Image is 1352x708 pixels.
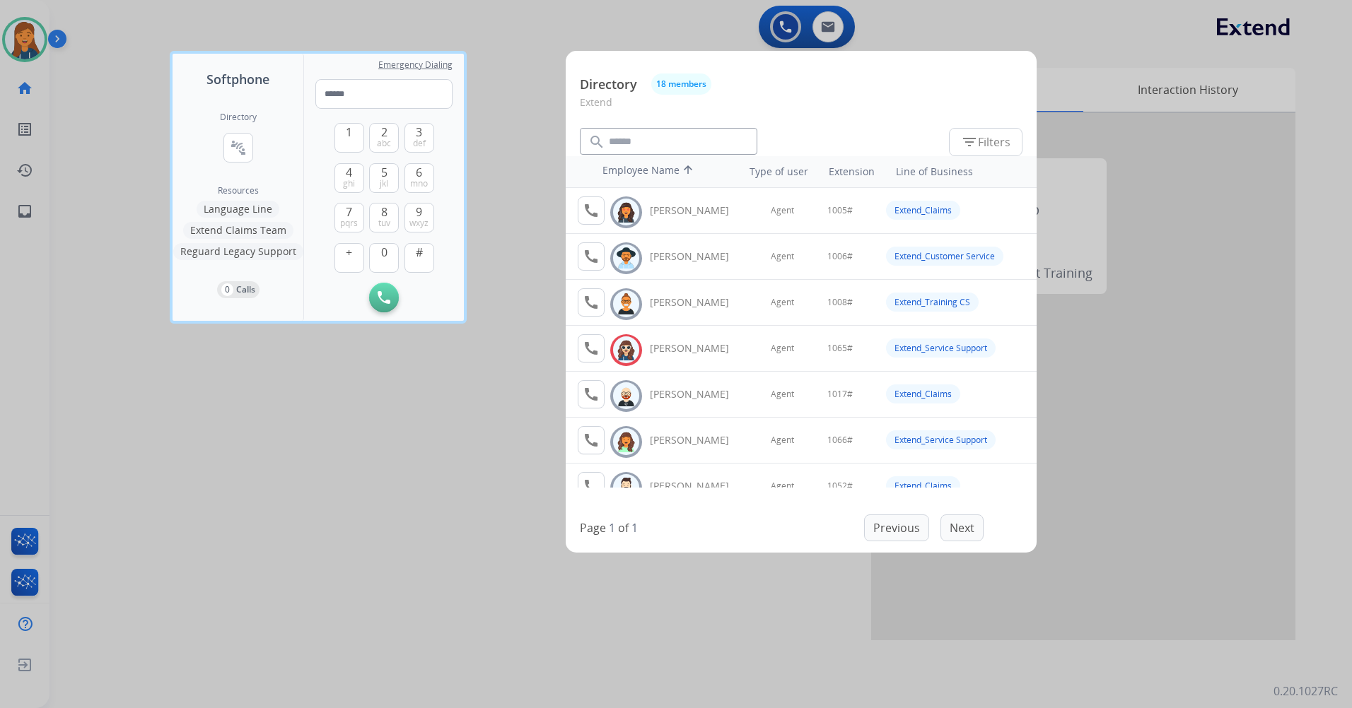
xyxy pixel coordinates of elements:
[369,163,399,193] button: 5jkl
[771,297,794,308] span: Agent
[827,205,853,216] span: 1005#
[404,163,434,193] button: 6mno
[827,297,853,308] span: 1008#
[416,124,422,141] span: 3
[961,134,1010,151] span: Filters
[771,480,794,492] span: Agent
[583,340,600,357] mat-icon: call
[369,123,399,153] button: 2abc
[416,164,422,181] span: 6
[827,389,853,400] span: 1017#
[827,480,853,492] span: 1052#
[650,203,745,218] div: [PERSON_NAME]
[588,134,605,151] mat-icon: search
[616,293,636,315] img: avatar
[618,519,629,536] p: of
[197,201,279,218] button: Language Line
[650,295,745,309] div: [PERSON_NAME]
[583,432,600,449] mat-icon: call
[583,386,600,403] mat-icon: call
[886,384,960,403] div: Extend_Claims
[961,134,978,151] mat-icon: filter_list
[886,201,960,220] div: Extend_Claims
[404,243,434,273] button: #
[410,178,428,189] span: mno
[183,222,293,239] button: Extend Claims Team
[616,247,636,269] img: avatar
[334,243,364,273] button: +
[346,244,352,261] span: +
[236,283,255,296] p: Calls
[206,69,269,89] span: Softphone
[381,203,387,220] span: 8
[651,73,711,95] button: 18 members
[827,343,853,354] span: 1065#
[369,203,399,232] button: 8tuv
[409,218,429,229] span: wxyz
[381,164,387,181] span: 5
[616,431,636,453] img: avatar
[378,291,390,304] img: call-button
[827,251,853,262] span: 1006#
[650,479,745,493] div: [PERSON_NAME]
[230,139,247,156] mat-icon: connect_without_contact
[827,435,853,446] span: 1066#
[218,185,259,196] span: Resources
[380,178,388,189] span: jkl
[343,178,355,189] span: ghi
[771,343,794,354] span: Agent
[377,138,391,149] span: abc
[595,156,723,187] th: Employee Name
[771,205,794,216] span: Agent
[730,158,815,186] th: Type of user
[822,158,882,186] th: Extension
[404,203,434,232] button: 9wxyz
[650,341,745,355] div: [PERSON_NAME]
[886,293,979,312] div: Extend_Training CS
[378,218,390,229] span: tuv
[381,244,387,261] span: 0
[580,75,637,94] p: Directory
[334,203,364,232] button: 7pqrs
[1274,683,1338,700] p: 0.20.1027RC
[340,218,358,229] span: pqrs
[583,478,600,495] mat-icon: call
[346,164,352,181] span: 4
[886,338,996,358] div: Extend_Service Support
[886,247,1003,266] div: Extend_Customer Service
[334,123,364,153] button: 1
[583,202,600,219] mat-icon: call
[616,385,636,407] img: avatar
[616,339,636,361] img: avatar
[616,201,636,223] img: avatar
[381,124,387,141] span: 2
[580,95,1022,121] p: Extend
[369,243,399,273] button: 0
[416,244,423,261] span: #
[650,387,745,401] div: [PERSON_NAME]
[413,138,426,149] span: def
[616,477,636,499] img: avatar
[221,283,233,296] p: 0
[886,430,996,449] div: Extend_Service Support
[346,124,352,141] span: 1
[220,112,257,123] h2: Directory
[886,476,960,495] div: Extend_Claims
[650,249,745,264] div: [PERSON_NAME]
[404,123,434,153] button: 3def
[650,433,745,447] div: [PERSON_NAME]
[217,281,260,298] button: 0Calls
[580,519,606,536] p: Page
[583,294,600,311] mat-icon: call
[378,59,453,71] span: Emergency Dialing
[889,158,1030,186] th: Line of Business
[949,128,1022,156] button: Filters
[416,203,422,220] span: 9
[771,435,794,446] span: Agent
[173,243,303,260] button: Reguard Legacy Support
[334,163,364,193] button: 4ghi
[680,163,697,180] mat-icon: arrow_upward
[771,389,794,400] span: Agent
[771,251,794,262] span: Agent
[583,248,600,265] mat-icon: call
